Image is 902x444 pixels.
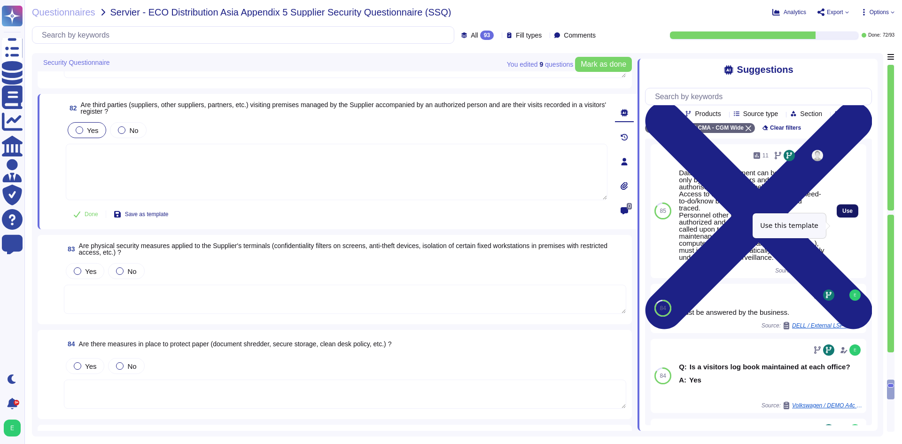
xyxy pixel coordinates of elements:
span: All [471,32,478,39]
div: Use this template [753,213,826,238]
span: Export [827,9,843,15]
span: 84 [660,373,666,379]
img: user [4,420,21,436]
img: user [812,150,823,161]
span: Questionnaires [32,8,95,17]
span: Done: [868,33,881,38]
span: 72 / 93 [883,33,894,38]
button: Save as template [106,205,176,224]
b: A: [679,376,686,383]
span: No [127,362,136,370]
b: Is a visitors log book maintained at each office? [690,363,850,370]
div: 93 [480,31,494,40]
b: 9 [539,61,543,68]
b: Q: [679,363,687,370]
span: Analytics [784,9,806,15]
span: Source: [762,402,863,409]
span: 82 [66,105,77,111]
span: Options [870,9,889,15]
button: Analytics [772,8,806,16]
span: 84 [64,341,75,347]
span: Comments [564,32,596,39]
span: Fill types [516,32,542,39]
img: user [849,344,861,356]
span: Yes [85,362,96,370]
img: user [849,424,861,436]
input: Search by keywords [37,27,454,43]
span: Are physical security measures applied to the Supplier's terminals (confidentiality filters on sc... [79,242,608,256]
span: Save as template [125,211,169,217]
span: 84 [660,305,666,311]
span: No [129,126,138,134]
span: You edited question s [507,61,573,68]
span: Yes [87,126,98,134]
span: Volkswagen / DEMO A4c Supplier Assurance Questionnaire [792,403,863,408]
span: Servier - ECO Distribution Asia Appendix 5 Supplier Security Questionnaire (SSQ) [110,8,451,17]
span: Done [85,211,98,217]
span: 83 [64,246,75,252]
span: Security Questionnaire [43,59,110,66]
input: Search by keywords [650,88,871,105]
div: 9+ [14,400,19,405]
span: Yes [85,267,96,275]
span: No [127,267,136,275]
span: 0 [627,203,632,210]
button: Mark as done [575,57,632,72]
button: user [2,418,27,438]
img: user [849,289,861,301]
span: 85 [660,208,666,214]
span: Use [842,208,853,214]
span: Mark as done [581,61,626,68]
button: Use [837,204,858,218]
span: Are third parties (suppliers, other suppliers, partners, etc.) visiting premises managed by the S... [81,101,607,115]
button: Done [66,205,106,224]
span: Are there measures in place to protect paper (document shredder, secure storage, clean desk polic... [79,340,392,348]
b: Yes [689,376,701,383]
